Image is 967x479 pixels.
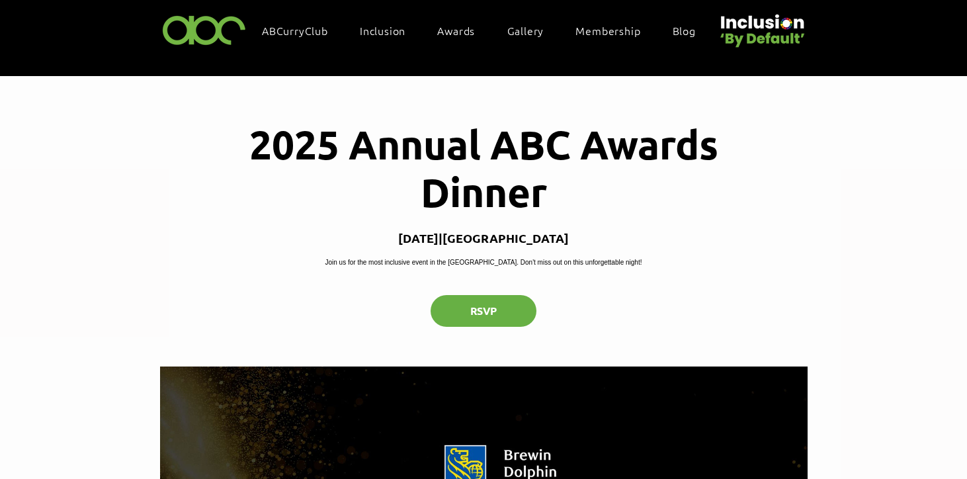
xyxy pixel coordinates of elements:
a: Gallery [501,17,564,44]
button: RSVP [431,295,536,327]
img: Untitled design (22).png [716,3,807,49]
h1: 2025 Annual ABC Awards Dinner [205,120,763,215]
span: ABCurryClub [262,23,328,38]
a: Blog [666,17,716,44]
img: ABC-Logo-Blank-Background-01-01-2.png [159,10,250,49]
p: Join us for the most inclusive event in the [GEOGRAPHIC_DATA]. Don't miss out on this unforgettab... [325,257,642,267]
a: Membership [569,17,660,44]
p: [DATE] [398,230,439,245]
div: Awards [431,17,495,44]
div: Inclusion [353,17,425,44]
a: ABCurryClub [255,17,348,44]
p: [GEOGRAPHIC_DATA] [442,230,569,245]
span: Blog [673,23,696,38]
span: Awards [437,23,475,38]
span: Gallery [507,23,544,38]
span: Inclusion [360,23,405,38]
nav: Site [255,17,716,44]
span: | [439,230,442,245]
span: Membership [575,23,640,38]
